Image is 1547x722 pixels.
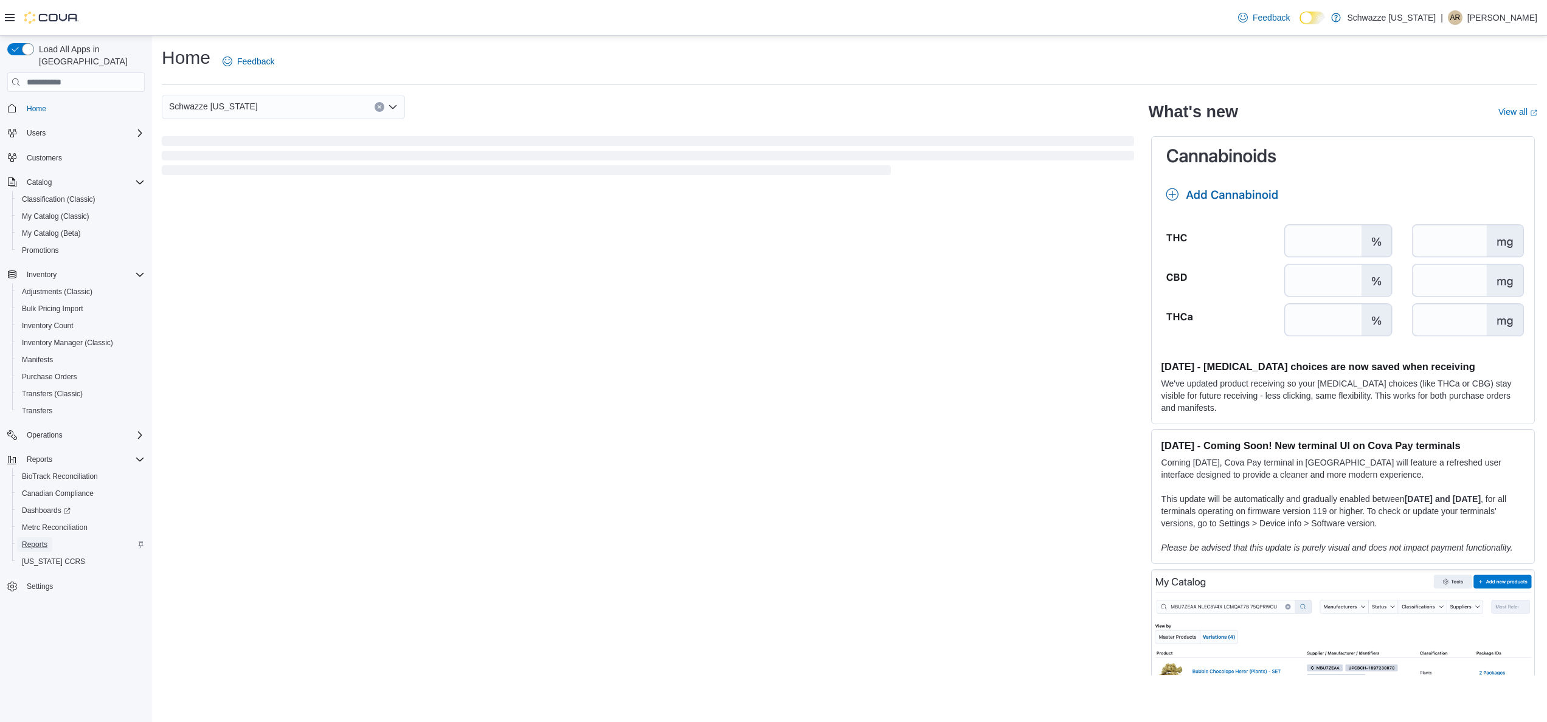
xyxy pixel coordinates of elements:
strong: [DATE] and [DATE] [1405,494,1481,504]
span: Metrc Reconciliation [22,523,88,532]
h3: [DATE] - Coming Soon! New terminal UI on Cova Pay terminals [1161,439,1525,452]
span: Load All Apps in [GEOGRAPHIC_DATA] [34,43,145,67]
span: Home [22,100,145,115]
span: Customers [22,150,145,165]
span: My Catalog (Classic) [17,209,145,224]
a: Inventory Manager (Classic) [17,335,118,350]
button: Metrc Reconciliation [12,519,150,536]
span: Transfers (Classic) [17,387,145,401]
span: Promotions [22,246,59,255]
span: Feedback [1253,12,1290,24]
span: Inventory Manager (Classic) [17,335,145,350]
button: Promotions [12,242,150,259]
button: My Catalog (Beta) [12,225,150,242]
p: | [1441,10,1443,25]
button: Classification (Classic) [12,191,150,208]
span: Reports [27,455,52,464]
span: Dashboards [17,503,145,518]
button: Reports [22,452,57,467]
a: Metrc Reconciliation [17,520,92,535]
img: Cova [24,12,79,24]
a: Settings [22,579,58,594]
button: Customers [2,149,150,167]
span: Dashboards [22,506,71,515]
a: Transfers [17,404,57,418]
span: Inventory Count [22,321,74,331]
span: Dark Mode [1300,24,1300,25]
input: Dark Mode [1300,12,1325,24]
button: [US_STATE] CCRS [12,553,150,570]
span: Catalog [22,175,145,190]
button: Inventory Manager (Classic) [12,334,150,351]
a: My Catalog (Beta) [17,226,86,241]
a: Dashboards [17,503,75,518]
a: Promotions [17,243,64,258]
button: My Catalog (Classic) [12,208,150,225]
span: Canadian Compliance [22,489,94,498]
svg: External link [1530,109,1537,117]
a: Transfers (Classic) [17,387,88,401]
span: Reports [22,540,47,549]
span: Settings [27,582,53,591]
button: Reports [12,536,150,553]
button: Adjustments (Classic) [12,283,150,300]
span: Transfers [17,404,145,418]
span: Operations [27,430,63,440]
button: Canadian Compliance [12,485,150,502]
button: Transfers [12,402,150,419]
h3: [DATE] - [MEDICAL_DATA] choices are now saved when receiving [1161,360,1525,373]
a: BioTrack Reconciliation [17,469,103,484]
em: Please be advised that this update is purely visual and does not impact payment functionality. [1161,543,1513,552]
a: Manifests [17,352,58,367]
span: Bulk Pricing Import [22,304,83,314]
p: This update will be automatically and gradually enabled between , for all terminals operating on ... [1161,493,1525,529]
button: Bulk Pricing Import [12,300,150,317]
span: Manifests [22,355,53,365]
span: My Catalog (Classic) [22,211,89,221]
a: Feedback [1233,5,1295,30]
span: Inventory [27,270,57,280]
a: Canadian Compliance [17,486,99,501]
button: Inventory [2,266,150,283]
button: Clear input [375,102,384,112]
span: Promotions [17,243,145,258]
a: Reports [17,537,52,552]
span: AR [1450,10,1461,25]
span: Reports [22,452,145,467]
span: My Catalog (Beta) [22,229,81,238]
button: Purchase Orders [12,368,150,385]
span: Settings [22,579,145,594]
button: Manifests [12,351,150,368]
h2: What's new [1149,102,1238,122]
span: Inventory Manager (Classic) [22,338,113,348]
span: Classification (Classic) [22,194,95,204]
span: Washington CCRS [17,554,145,569]
p: [PERSON_NAME] [1467,10,1537,25]
span: Home [27,104,46,114]
span: Adjustments (Classic) [17,284,145,299]
button: Reports [2,451,150,468]
p: Coming [DATE], Cova Pay terminal in [GEOGRAPHIC_DATA] will feature a refreshed user interface des... [1161,456,1525,481]
a: Dashboards [12,502,150,519]
span: Inventory Count [17,318,145,333]
a: Feedback [218,49,279,74]
a: Customers [22,151,67,165]
span: Classification (Classic) [17,192,145,207]
button: Inventory Count [12,317,150,334]
span: Feedback [237,55,274,67]
button: Operations [2,427,150,444]
span: Users [27,128,46,138]
span: My Catalog (Beta) [17,226,145,241]
button: Transfers (Classic) [12,385,150,402]
a: Classification (Classic) [17,192,100,207]
button: Catalog [22,175,57,190]
span: BioTrack Reconciliation [17,469,145,484]
a: Adjustments (Classic) [17,284,97,299]
span: Metrc Reconciliation [17,520,145,535]
span: Operations [22,428,145,442]
span: Customers [27,153,62,163]
p: We've updated product receiving so your [MEDICAL_DATA] choices (like THCa or CBG) stay visible fo... [1161,377,1525,414]
span: BioTrack Reconciliation [22,472,98,481]
span: Purchase Orders [22,372,77,382]
span: Purchase Orders [17,370,145,384]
